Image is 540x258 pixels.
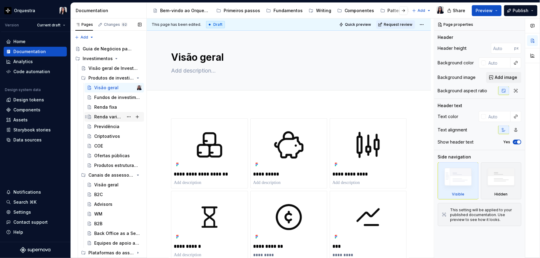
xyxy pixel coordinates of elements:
[481,162,522,199] div: Hidden
[94,133,120,139] div: Criptoativos
[88,75,134,81] div: Produtos de investimento
[444,5,469,16] button: Share
[84,199,144,209] a: Advisors
[376,20,415,29] button: Request review
[160,8,210,14] div: Bem-vindo ao Orquestra!
[94,240,140,246] div: Equipes de apoio aos canais
[4,135,67,145] a: Data sources
[84,102,144,112] a: Renda fixa
[438,34,453,40] div: Header
[504,140,511,144] label: Yes
[94,230,140,236] div: Back Office as a Service (BOaaS)
[13,209,31,215] div: Settings
[94,221,102,227] div: B2B
[84,93,144,102] a: Fundos de investimento
[75,22,93,27] div: Pages
[384,22,412,27] span: Request review
[253,194,325,241] img: 8493295d-dc4b-4c49-a3a0-8849e866a9cf.png
[452,192,464,197] div: Visible
[418,8,425,13] span: Add
[13,199,36,205] div: Search ⌘K
[206,21,225,28] div: Draft
[4,125,67,135] a: Storybook stories
[60,7,67,14] img: Isabela Braga
[84,190,144,199] a: B2C
[94,143,103,149] div: COE
[79,73,144,83] div: Produtos de investimento
[13,39,26,45] div: Home
[94,85,119,91] div: Visão geral
[4,47,67,56] a: Documentation
[73,33,96,42] button: Add
[94,182,119,188] div: Visão geral
[476,8,493,14] span: Preview
[437,6,444,14] img: Isabela Braga
[150,5,409,17] div: Page tree
[214,6,263,15] a: Primeiros passos
[84,180,144,190] a: Visão geral
[76,8,144,14] div: Documentation
[84,238,144,248] a: Equipes de apoio aos canais
[486,72,521,83] button: Add image
[94,211,102,217] div: WM
[104,22,128,27] div: Changes
[472,5,502,16] button: Preview
[495,74,518,80] span: Add image
[4,187,67,197] button: Notifications
[13,59,33,65] div: Analytics
[84,112,144,122] a: Renda variável
[378,6,427,15] a: Patterns & Pages
[73,44,144,54] a: Guia de Negócios para UX
[4,217,67,227] button: Contact support
[4,105,67,115] a: Components
[13,127,51,133] div: Storybook stories
[504,5,538,16] button: Publish
[83,46,133,52] div: Guia de Negócios para UX
[84,141,144,151] a: COE
[13,137,42,143] div: Data sources
[1,4,69,17] button: OrquestraIsabela Braga
[94,162,140,168] div: Produtos estruturados
[486,111,511,122] input: Auto
[13,229,23,235] div: Help
[84,161,144,170] a: Produtos estruturados
[4,115,67,125] a: Assets
[174,121,245,169] img: 1c119dbb-20cb-4041-a99a-39da43429a22.png
[335,6,377,15] a: Componentes
[84,83,144,93] a: Visão geralIsabela Braga
[438,114,459,120] div: Text color
[13,189,41,195] div: Notifications
[88,250,134,256] div: Plataformas do assessor
[83,56,113,62] div: Investimentos
[4,95,67,105] a: Design tokens
[4,207,67,217] a: Settings
[170,50,405,65] textarea: Visão geral
[514,46,519,51] p: px
[84,122,144,131] a: Previdência
[491,43,514,54] input: Auto
[4,67,67,76] a: Code automation
[13,69,50,75] div: Code automation
[150,6,213,15] a: Bem-vindo ao Orquestra!
[94,104,117,110] div: Renda fixa
[20,247,50,253] svg: Supernova Logo
[4,7,12,14] img: 2d16a307-6340-4442-b48d-ad77c5bc40e7.png
[4,197,67,207] button: Search ⌘K
[88,65,139,71] div: Visão geral de Investimentos
[438,103,463,109] div: Header text
[438,154,471,160] div: Side navigation
[438,88,487,94] div: Background aspect ratio
[410,6,433,15] button: Add
[14,8,35,14] div: Orquestra
[84,131,144,141] a: Criptoativos
[94,94,140,100] div: Fundos de investimento
[332,121,404,169] img: 04324d9a-d98a-4507-aa67-efcc19ab18ce.png
[438,162,479,199] div: Visible
[81,35,88,40] span: Add
[450,208,518,222] div: This setting will be applied to your published documentation. Use preview to see how it looks.
[152,22,201,27] span: This page has been edited.
[224,8,260,14] div: Primeiros passos
[438,45,467,51] div: Header height
[73,54,144,63] div: Investimentos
